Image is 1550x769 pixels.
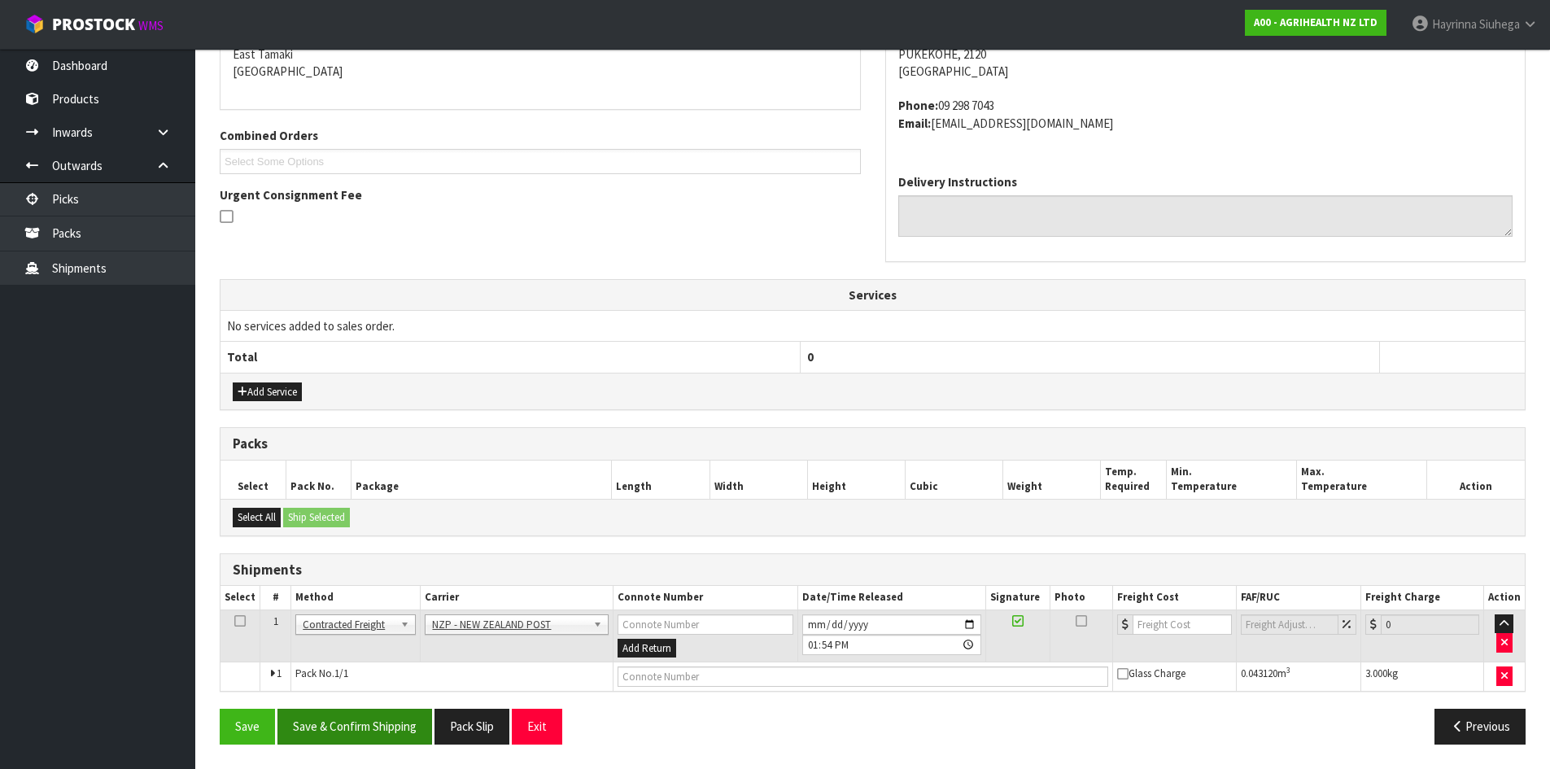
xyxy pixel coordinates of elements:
strong: A00 - AGRIHEALTH NZ LTD [1254,15,1378,29]
td: Pack No. [291,662,613,692]
span: NZP - NEW ZEALAND POST [432,615,586,635]
input: Connote Number [618,666,1109,687]
sup: 3 [1286,665,1290,675]
td: kg [1360,662,1483,692]
th: Carrier [421,586,613,610]
button: Pack Slip [434,709,509,744]
th: Pack No. [286,461,351,499]
span: 1 [277,666,282,680]
th: Connote Number [613,586,797,610]
th: Photo [1050,586,1113,610]
input: Freight Adjustment [1241,614,1338,635]
img: cube-alt.png [24,14,45,34]
th: Freight Cost [1113,586,1236,610]
th: Height [807,461,905,499]
input: Connote Number [618,614,793,635]
h3: Shipments [233,562,1513,578]
a: A00 - AGRIHEALTH NZ LTD [1245,10,1386,36]
th: # [260,586,291,610]
span: 1 [273,614,278,628]
th: Select [220,461,286,499]
th: Width [710,461,807,499]
th: Method [291,586,421,610]
button: Add Return [618,639,676,658]
th: Action [1483,586,1525,610]
h3: Packs [233,436,1513,452]
span: 3.000 [1365,666,1387,680]
th: Total [220,342,800,373]
th: Min. Temperature [1166,461,1296,499]
th: Services [220,280,1525,311]
th: Cubic [906,461,1003,499]
th: Freight Charge [1360,586,1483,610]
button: Save [220,709,275,744]
th: Action [1427,461,1525,499]
span: 0.043120 [1241,666,1277,680]
td: m [1236,662,1360,692]
th: Select [220,586,260,610]
span: Siuhega [1479,16,1520,32]
strong: email [898,116,931,131]
td: No services added to sales order. [220,311,1525,342]
span: Hayrinna [1432,16,1477,32]
th: Weight [1003,461,1101,499]
span: 1/1 [334,666,348,680]
th: Length [612,461,710,499]
address: 09 298 7043 [EMAIL_ADDRESS][DOMAIN_NAME] [898,97,1513,132]
button: Add Service [233,382,302,402]
button: Previous [1434,709,1526,744]
input: Freight Cost [1133,614,1231,635]
th: Package [351,461,612,499]
span: ProStock [52,14,135,35]
label: Delivery Instructions [898,173,1017,190]
button: Select All [233,508,281,527]
span: Glass Charge [1117,666,1185,680]
strong: phone [898,98,938,113]
th: Date/Time Released [797,586,985,610]
label: Combined Orders [220,127,318,144]
span: Contracted Freight [303,615,394,635]
span: 0 [807,349,814,365]
th: Signature [985,586,1050,610]
th: FAF/RUC [1236,586,1360,610]
th: Temp. Required [1101,461,1166,499]
input: Freight Charge [1381,614,1479,635]
label: Urgent Consignment Fee [220,186,362,203]
button: Exit [512,709,562,744]
button: Save & Confirm Shipping [277,709,432,744]
th: Max. Temperature [1296,461,1426,499]
button: Ship Selected [283,508,350,527]
small: WMS [138,18,164,33]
